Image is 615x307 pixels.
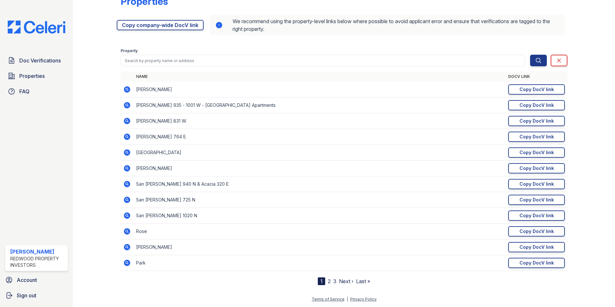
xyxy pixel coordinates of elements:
[506,71,567,82] th: DocV Link
[3,21,70,33] img: CE_Logo_Blue-a8612792a0a2168367f1c8372b55b34899dd931a85d93a1a3d3e32e68fde9ad4.png
[519,260,554,266] div: Copy DocV link
[133,113,506,129] td: [PERSON_NAME] 831 W.
[133,239,506,255] td: [PERSON_NAME]
[519,149,554,156] div: Copy DocV link
[121,48,138,53] label: Property
[133,129,506,145] td: [PERSON_NAME] 764 E.
[508,116,565,126] a: Copy DocV link
[519,197,554,203] div: Copy DocV link
[19,88,30,95] span: FAQ
[133,176,506,192] td: San [PERSON_NAME] 940 N & Acacia 320 E
[519,212,554,219] div: Copy DocV link
[10,256,65,268] div: Redwood Property Investors
[133,161,506,176] td: [PERSON_NAME]
[133,192,506,208] td: San [PERSON_NAME] 725 N
[3,274,70,286] a: Account
[3,289,70,302] a: Sign out
[19,72,45,80] span: Properties
[133,98,506,113] td: [PERSON_NAME] 935 - 1001 W - [GEOGRAPHIC_DATA] Apartments
[210,15,565,35] div: We recommend using the property-level links below where possible to avoid applicant error and ens...
[5,85,68,98] a: FAQ
[133,71,506,82] th: Name
[519,181,554,187] div: Copy DocV link
[328,278,331,284] a: 2
[356,278,370,284] a: Last »
[19,57,61,64] span: Doc Verifications
[5,54,68,67] a: Doc Verifications
[508,163,565,173] a: Copy DocV link
[508,258,565,268] a: Copy DocV link
[519,134,554,140] div: Copy DocV link
[5,70,68,82] a: Properties
[333,278,336,284] a: 3
[508,132,565,142] a: Copy DocV link
[519,102,554,108] div: Copy DocV link
[133,224,506,239] td: Rose
[10,248,65,256] div: [PERSON_NAME]
[508,100,565,110] a: Copy DocV link
[508,210,565,221] a: Copy DocV link
[508,242,565,252] a: Copy DocV link
[519,86,554,93] div: Copy DocV link
[133,145,506,161] td: [GEOGRAPHIC_DATA]
[133,255,506,271] td: Park
[347,297,348,302] div: |
[519,244,554,250] div: Copy DocV link
[508,179,565,189] a: Copy DocV link
[121,55,525,66] input: Search by property name or address
[339,278,353,284] a: Next ›
[318,277,325,285] div: 1
[312,297,344,302] a: Terms of Service
[508,147,565,158] a: Copy DocV link
[508,84,565,95] a: Copy DocV link
[519,118,554,124] div: Copy DocV link
[117,20,204,30] a: Copy company-wide DocV link
[519,165,554,172] div: Copy DocV link
[519,228,554,235] div: Copy DocV link
[17,276,37,284] span: Account
[133,208,506,224] td: San [PERSON_NAME] 1020 N
[508,195,565,205] a: Copy DocV link
[133,82,506,98] td: [PERSON_NAME]
[17,292,36,299] span: Sign out
[508,226,565,237] a: Copy DocV link
[350,297,377,302] a: Privacy Policy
